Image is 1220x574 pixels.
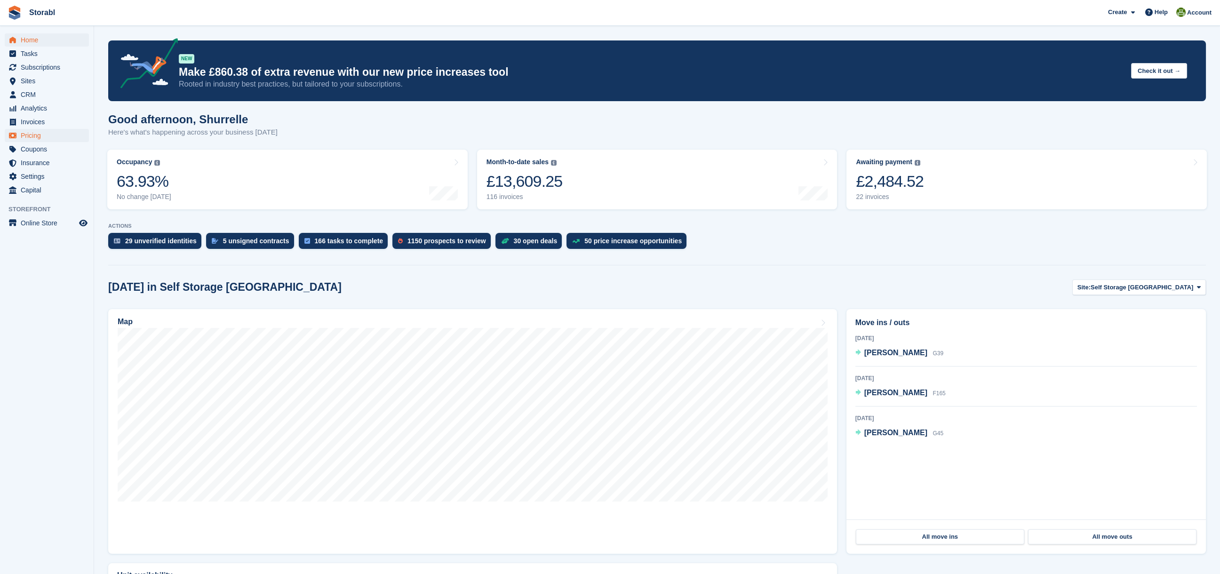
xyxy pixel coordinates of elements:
span: Online Store [21,216,77,230]
a: menu [5,183,89,197]
a: menu [5,74,89,88]
a: 30 open deals [495,233,567,254]
div: 29 unverified identities [125,237,197,245]
h2: [DATE] in Self Storage [GEOGRAPHIC_DATA] [108,281,342,294]
span: Pricing [21,129,77,142]
div: Month-to-date sales [486,158,549,166]
span: G39 [933,350,943,357]
a: menu [5,156,89,169]
div: 22 invoices [856,193,924,201]
div: 5 unsigned contracts [223,237,289,245]
a: menu [5,115,89,128]
span: Home [21,33,77,47]
div: No change [DATE] [117,193,171,201]
div: Awaiting payment [856,158,912,166]
span: Create [1108,8,1127,17]
div: NEW [179,54,194,64]
a: menu [5,129,89,142]
div: £2,484.52 [856,172,924,191]
img: contract_signature_icon-13c848040528278c33f63329250d36e43548de30e8caae1d1a13099fd9432cc5.svg [212,238,218,244]
span: [PERSON_NAME] [864,429,927,437]
span: Storefront [8,205,94,214]
span: Invoices [21,115,77,128]
button: Site: Self Storage [GEOGRAPHIC_DATA] [1072,279,1206,295]
img: stora-icon-8386f47178a22dfd0bd8f6a31ec36ba5ce8667c1dd55bd0f319d3a0aa187defe.svg [8,6,22,20]
span: Analytics [21,102,77,115]
div: [DATE] [855,374,1197,383]
div: [DATE] [855,414,1197,423]
a: [PERSON_NAME] F165 [855,387,946,399]
div: 1150 prospects to review [407,237,486,245]
span: Self Storage [GEOGRAPHIC_DATA] [1091,283,1193,292]
img: icon-info-grey-7440780725fd019a000dd9b08b2336e03edf1995a4989e88bcd33f0948082b44.svg [551,160,557,166]
p: Make £860.38 of extra revenue with our new price increases tool [179,65,1124,79]
span: Sites [21,74,77,88]
h1: Good afternoon, Shurrelle [108,113,278,126]
div: [DATE] [855,334,1197,343]
p: ACTIONS [108,223,1206,229]
span: Tasks [21,47,77,60]
div: 63.93% [117,172,171,191]
div: £13,609.25 [486,172,563,191]
div: Occupancy [117,158,152,166]
a: [PERSON_NAME] G39 [855,347,943,359]
img: task-75834270c22a3079a89374b754ae025e5fb1db73e45f91037f5363f120a921f8.svg [304,238,310,244]
span: F165 [933,390,945,397]
span: [PERSON_NAME] [864,389,927,397]
a: menu [5,143,89,156]
a: 1150 prospects to review [392,233,495,254]
a: 5 unsigned contracts [206,233,299,254]
p: Here's what's happening across your business [DATE] [108,127,278,138]
img: deal-1b604bf984904fb50ccaf53a9ad4b4a5d6e5aea283cecdc64d6e3604feb123c2.svg [501,238,509,244]
span: Coupons [21,143,77,156]
a: menu [5,88,89,101]
div: 30 open deals [514,237,558,245]
img: icon-info-grey-7440780725fd019a000dd9b08b2336e03edf1995a4989e88bcd33f0948082b44.svg [915,160,920,166]
span: Insurance [21,156,77,169]
a: menu [5,170,89,183]
a: 50 price increase opportunities [566,233,691,254]
a: All move outs [1028,529,1196,544]
span: Site: [1077,283,1091,292]
a: Month-to-date sales £13,609.25 116 invoices [477,150,837,209]
div: 50 price increase opportunities [584,237,682,245]
h2: Move ins / outs [855,317,1197,328]
a: [PERSON_NAME] G45 [855,427,943,439]
div: 166 tasks to complete [315,237,383,245]
img: icon-info-grey-7440780725fd019a000dd9b08b2336e03edf1995a4989e88bcd33f0948082b44.svg [154,160,160,166]
a: menu [5,102,89,115]
span: Subscriptions [21,61,77,74]
span: Settings [21,170,77,183]
span: Help [1155,8,1168,17]
span: G45 [933,430,943,437]
a: Map [108,309,837,554]
p: Rooted in industry best practices, but tailored to your subscriptions. [179,79,1124,89]
div: 116 invoices [486,193,563,201]
img: Shurrelle Harrington [1176,8,1186,17]
a: Preview store [78,217,89,229]
button: Check it out → [1131,63,1187,79]
img: price-adjustments-announcement-icon-8257ccfd72463d97f412b2fc003d46551f7dbcb40ab6d574587a9cd5c0d94... [112,38,178,92]
h2: Map [118,318,133,326]
a: menu [5,61,89,74]
span: CRM [21,88,77,101]
a: menu [5,47,89,60]
a: menu [5,216,89,230]
a: Awaiting payment £2,484.52 22 invoices [846,150,1207,209]
a: Storabl [25,5,59,20]
span: [PERSON_NAME] [864,349,927,357]
a: 29 unverified identities [108,233,206,254]
a: Occupancy 63.93% No change [DATE] [107,150,468,209]
a: 166 tasks to complete [299,233,393,254]
span: Capital [21,183,77,197]
span: Account [1187,8,1212,17]
a: All move ins [856,529,1024,544]
img: price_increase_opportunities-93ffe204e8149a01c8c9dc8f82e8f89637d9d84a8eef4429ea346261dce0b2c0.svg [572,239,580,243]
img: verify_identity-adf6edd0f0f0b5bbfe63781bf79b02c33cf7c696d77639b501bdc392416b5a36.svg [114,238,120,244]
a: menu [5,33,89,47]
img: prospect-51fa495bee0391a8d652442698ab0144808aea92771e9ea1ae160a38d050c398.svg [398,238,403,244]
